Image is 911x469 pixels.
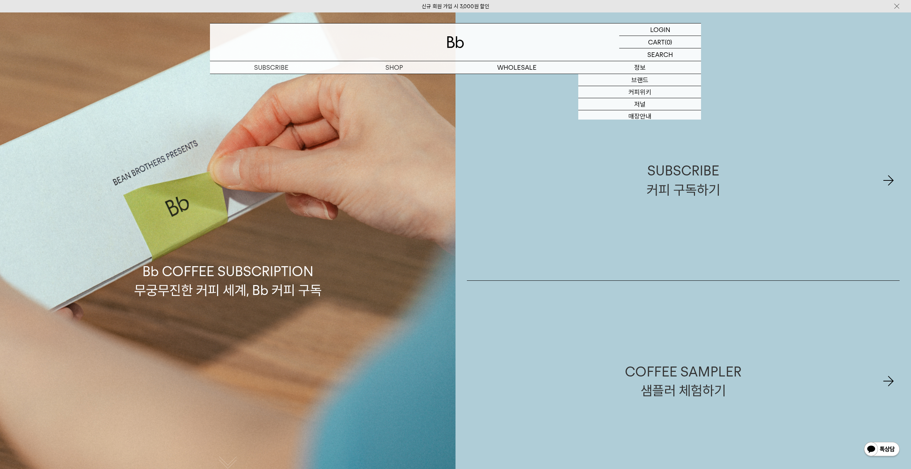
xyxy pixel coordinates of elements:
a: SUBSCRIBE커피 구독하기 [467,80,900,280]
a: LOGIN [619,23,701,36]
p: WHOLESALE [455,61,578,74]
p: SEARCH [647,48,673,61]
a: CART (0) [619,36,701,48]
p: CART [648,36,665,48]
p: 정보 [578,61,701,74]
p: LOGIN [650,23,670,36]
div: SUBSCRIBE 커피 구독하기 [647,161,720,199]
p: (0) [665,36,672,48]
img: 로고 [447,36,464,48]
a: 커피위키 [578,86,701,98]
a: SHOP [333,61,455,74]
a: SUBSCRIBE [210,61,333,74]
a: 매장안내 [578,110,701,122]
a: 브랜드 [578,74,701,86]
a: 저널 [578,98,701,110]
p: Bb COFFEE SUBSCRIPTION 무궁무진한 커피 세계, Bb 커피 구독 [134,194,322,300]
img: 카카오톡 채널 1:1 채팅 버튼 [863,441,900,458]
div: COFFEE SAMPLER 샘플러 체험하기 [625,362,742,400]
a: 신규 회원 가입 시 3,000원 할인 [422,3,489,10]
